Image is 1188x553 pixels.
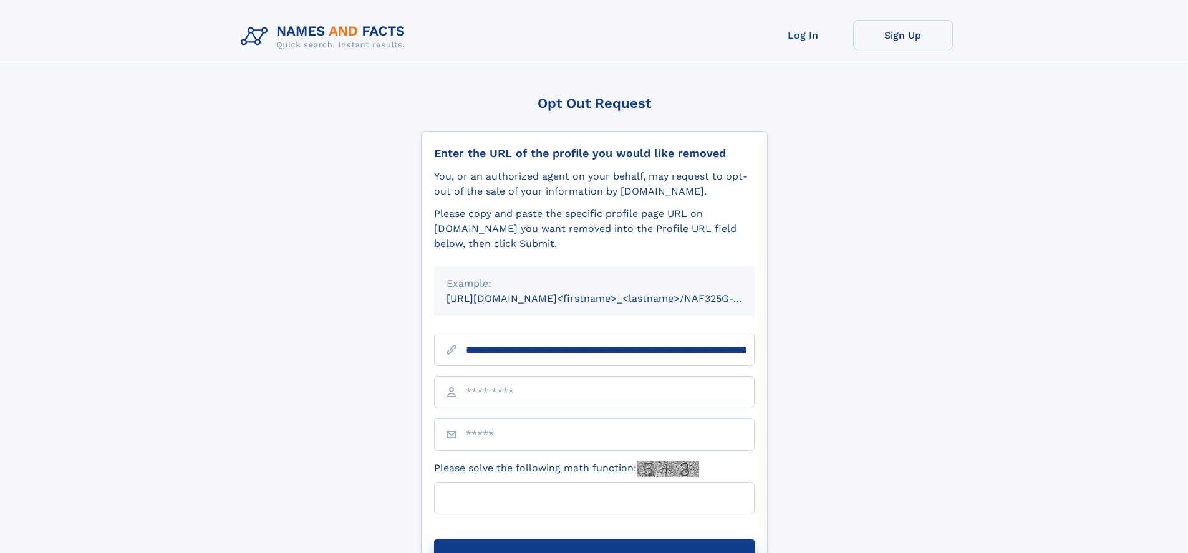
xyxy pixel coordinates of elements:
[434,206,755,251] div: Please copy and paste the specific profile page URL on [DOMAIN_NAME] you want removed into the Pr...
[421,95,768,111] div: Opt Out Request
[434,169,755,199] div: You, or an authorized agent on your behalf, may request to opt-out of the sale of your informatio...
[434,461,699,477] label: Please solve the following math function:
[853,20,953,50] a: Sign Up
[753,20,853,50] a: Log In
[236,20,415,54] img: Logo Names and Facts
[434,147,755,160] div: Enter the URL of the profile you would like removed
[447,292,778,304] small: [URL][DOMAIN_NAME]<firstname>_<lastname>/NAF325G-xxxxxxxx
[447,276,742,291] div: Example:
